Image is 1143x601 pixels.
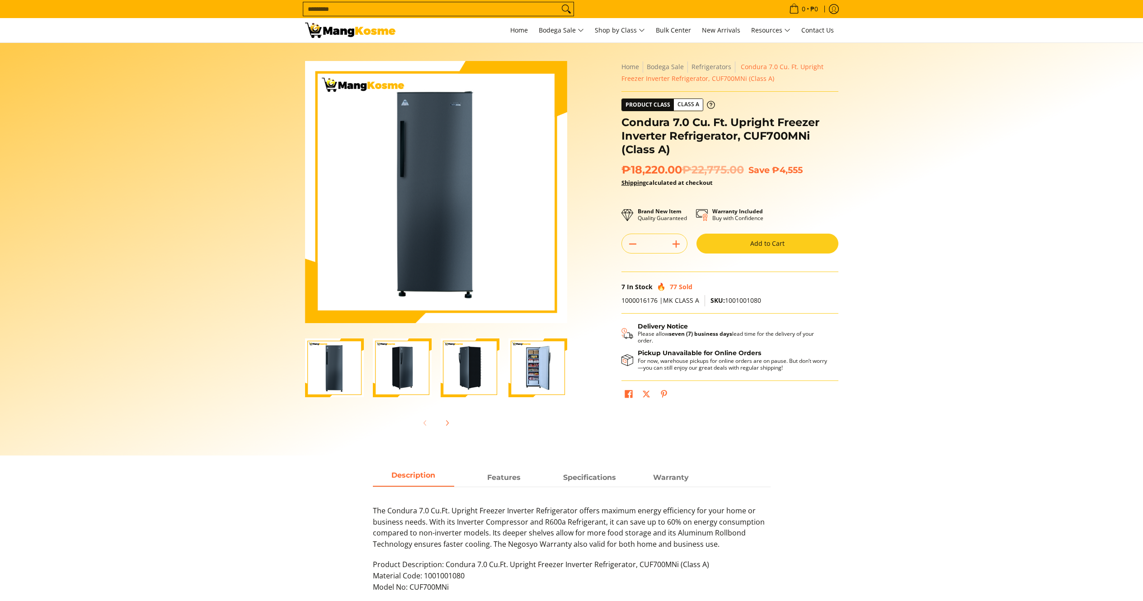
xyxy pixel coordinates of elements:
span: • [786,4,821,14]
span: ₱0 [809,6,819,12]
h1: Condura 7.0 Cu. Ft. Upright Freezer Inverter Refrigerator, CUF700MNi (Class A) [621,116,838,156]
span: 1001001080 [710,296,761,305]
span: Product Class [622,99,674,111]
span: Sold [679,282,692,291]
span: ₱4,555 [772,164,803,175]
a: Post on X [640,388,653,403]
span: Contact Us [801,26,834,34]
span: Save [748,164,770,175]
del: ₱22,775.00 [682,163,744,177]
span: 0 [800,6,807,12]
img: Condura 7.0 Cu. Ft. Upright Freezer Inverter Refrigerator, CUF700MNi (Class A) [305,61,567,323]
span: SKU: [710,296,725,305]
a: New Arrivals [697,18,745,42]
a: Description 2 [549,470,630,487]
p: The Condura 7.0 Cu.Ft. Upright Freezer Inverter Refrigerator offers maximum energy efficiency for... [373,505,771,559]
span: Shop by Class [595,25,645,36]
span: Resources [751,25,790,36]
a: Contact Us [797,18,838,42]
strong: Features [487,473,521,482]
img: Condura 7.0 Cu. Ft. Upright Freezer Inverter Refrigerator, CUF700MNi (Class A)-4 [508,338,567,397]
button: Next [437,413,457,433]
span: Description [373,470,454,486]
strong: Brand New Item [638,207,682,215]
strong: Pickup Unavailable for Online Orders [638,349,761,357]
strong: seven (7) business days [669,330,732,338]
button: Add [665,237,687,251]
strong: Delivery Notice [638,322,688,330]
a: Shop by Class [590,18,649,42]
img: Condura 7.0 Cu. Ft. Upright Freezer Inverter Refrigerator, CUF700MNi (Class A)-2 [373,338,432,397]
span: Bulk Center [656,26,691,34]
strong: calculated at checkout [621,178,713,187]
span: Class A [674,99,703,110]
span: New Arrivals [702,26,740,34]
button: Search [559,2,574,16]
button: Add to Cart [696,234,838,254]
span: 77 [670,282,677,291]
span: 7 [621,282,625,291]
a: Bulk Center [651,18,696,42]
span: 1000016176 |MK CLASS A [621,296,699,305]
a: Description [373,470,454,487]
a: Description 3 [630,470,712,487]
a: Refrigerators [691,62,731,71]
strong: Warranty Included [712,207,763,215]
nav: Main Menu [405,18,838,42]
a: Bodega Sale [647,62,684,71]
span: Specifications [549,470,630,486]
a: Resources [747,18,795,42]
a: Description 1 [463,470,545,487]
a: Share on Facebook [622,388,635,403]
a: Shipping [621,178,646,187]
span: Bodega Sale [539,25,584,36]
a: Product Class Class A [621,99,715,111]
a: Home [506,18,532,42]
a: Pin on Pinterest [658,388,670,403]
nav: Breadcrumbs [621,61,838,85]
span: Home [510,26,528,34]
img: Condura 7.0 Cu. Ft. Upright Freezer Inverter Refrigerator, CUF700MNi (Class A)-1 [305,338,364,397]
button: Shipping & Delivery [621,323,829,344]
span: Warranty [630,470,712,486]
span: Condura 7.0 Cu. Ft. Upright Freezer Inverter Refrigerator, CUF700MNi (Class A) [621,62,823,83]
p: For now, warehouse pickups for online orders are on pause. But don’t worry—you can still enjoy ou... [638,357,829,371]
img: Condura 7.0 Cu.Ft. Upright Freezer Inverter (Class A) l Mang Kosme [305,23,395,38]
button: Subtract [622,237,644,251]
p: Buy with Confidence [712,208,763,221]
a: Home [621,62,639,71]
img: Condura 7.0 Cu. Ft. Upright Freezer Inverter Refrigerator, CUF700MNi (Class A)-3 [441,338,499,397]
span: In Stock [627,282,653,291]
span: ₱18,220.00 [621,163,744,177]
p: Please allow lead time for the delivery of your order. [638,330,829,344]
p: Quality Guaranteed [638,208,687,221]
a: Bodega Sale [534,18,588,42]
